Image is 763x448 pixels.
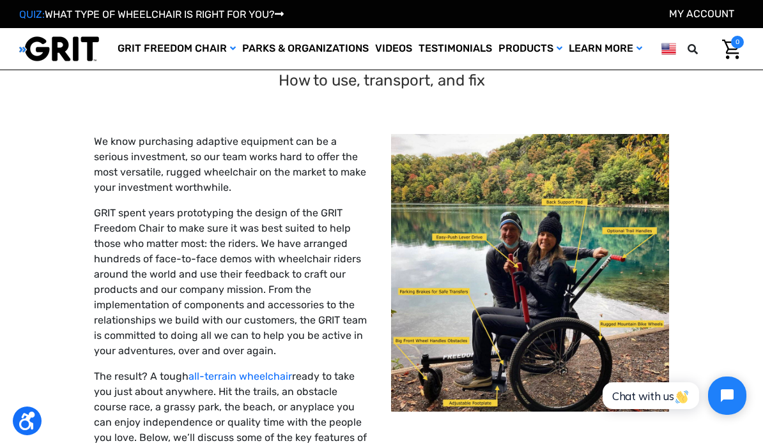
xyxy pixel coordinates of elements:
[372,28,415,70] a: Videos
[713,36,744,63] a: Cart with 0 items
[731,36,744,49] span: 0
[19,8,284,20] a: QUIZ:WHAT TYPE OF WHEELCHAIR IS RIGHT FOR YOU?
[722,40,741,59] img: Cart
[566,28,645,70] a: Learn More
[495,28,566,70] a: Products
[19,8,45,20] span: QUIZ:
[669,8,734,20] a: Account
[391,134,669,412] img: Yellow text boxes with arrows pointing out features of GRIT Freedom Chair over photo of two adult...
[661,41,676,57] img: us.png
[94,134,372,195] p: We know purchasing adaptive equipment can be a serious investment, so our team works hard to offe...
[239,28,372,70] a: Parks & Organizations
[19,36,99,62] img: GRIT All-Terrain Wheelchair and Mobility Equipment
[189,370,292,382] a: all-terrain wheelchair
[94,205,372,359] p: GRIT spent years prototyping the design of the GRIT Freedom Chair to make sure it was best suited...
[114,28,239,70] a: GRIT Freedom Chair
[279,69,485,92] p: How to use, transport, and fix
[589,366,757,426] iframe: Tidio Chat
[415,28,495,70] a: Testimonials
[706,36,713,63] input: Search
